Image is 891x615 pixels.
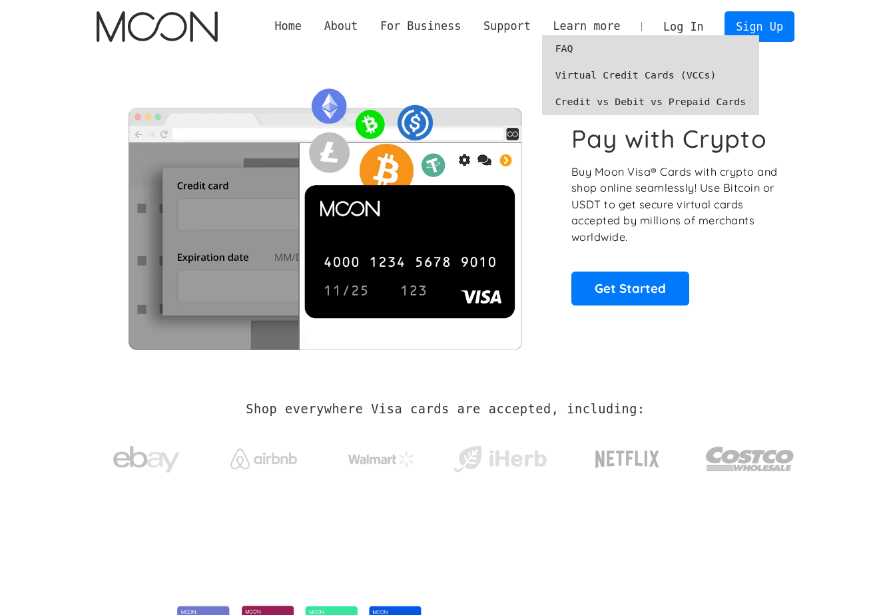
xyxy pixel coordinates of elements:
[97,11,217,42] a: home
[483,18,531,35] div: Support
[324,18,358,35] div: About
[369,18,472,35] div: For Business
[705,434,794,484] img: Costco
[380,18,461,35] div: For Business
[542,35,760,62] a: FAQ
[214,435,314,476] a: Airbnb
[553,18,620,35] div: Learn more
[450,429,549,483] a: iHerb
[542,18,632,35] div: Learn more
[472,18,541,35] div: Support
[571,124,767,154] h1: Pay with Crypto
[348,451,415,467] img: Walmart
[542,89,760,115] a: Credit vs Debit vs Prepaid Cards
[332,438,432,474] a: Walmart
[542,62,760,89] a: Virtual Credit Cards (VCCs)
[97,79,553,349] img: Moon Cards let you spend your crypto anywhere Visa is accepted.
[568,429,687,483] a: Netflix
[313,18,369,35] div: About
[571,272,689,305] a: Get Started
[652,12,715,41] a: Log In
[571,164,780,246] p: Buy Moon Visa® Cards with crypto and shop online seamlessly! Use Bitcoin or USDT to get secure vi...
[725,11,794,41] a: Sign Up
[542,35,760,115] nav: Learn more
[113,439,180,481] img: ebay
[594,443,661,476] img: Netflix
[450,442,549,477] img: iHerb
[230,449,297,469] img: Airbnb
[264,18,313,35] a: Home
[97,425,196,487] a: ebay
[705,421,794,491] a: Costco
[246,402,645,417] h2: Shop everywhere Visa cards are accepted, including:
[97,11,217,42] img: Moon Logo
